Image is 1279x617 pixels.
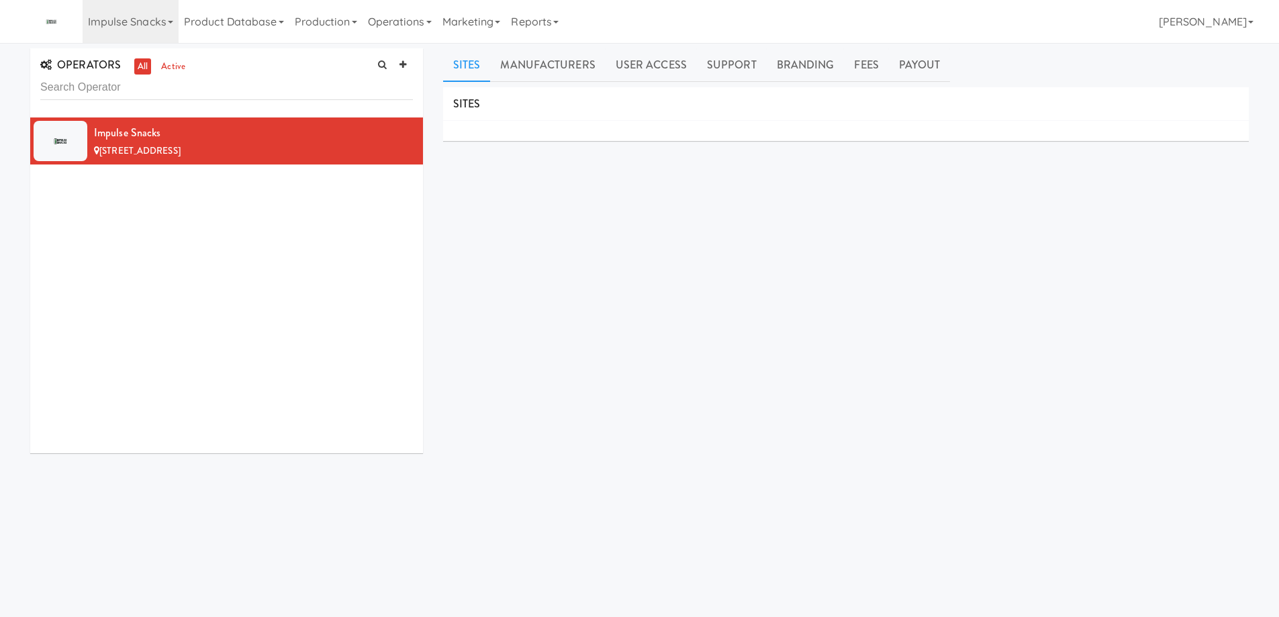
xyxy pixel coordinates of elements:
[490,48,605,82] a: Manufacturers
[889,48,951,82] a: Payout
[40,75,413,100] input: Search Operator
[30,10,73,34] img: Micromart
[606,48,697,82] a: User Access
[697,48,767,82] a: Support
[443,48,491,82] a: Sites
[158,58,189,75] a: active
[99,144,181,157] span: [STREET_ADDRESS]
[453,96,481,111] span: SITES
[40,57,121,73] span: OPERATORS
[844,48,888,82] a: Fees
[134,58,151,75] a: all
[30,117,423,164] li: Impulse Snacks[STREET_ADDRESS]
[767,48,845,82] a: Branding
[94,123,413,143] div: Impulse Snacks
